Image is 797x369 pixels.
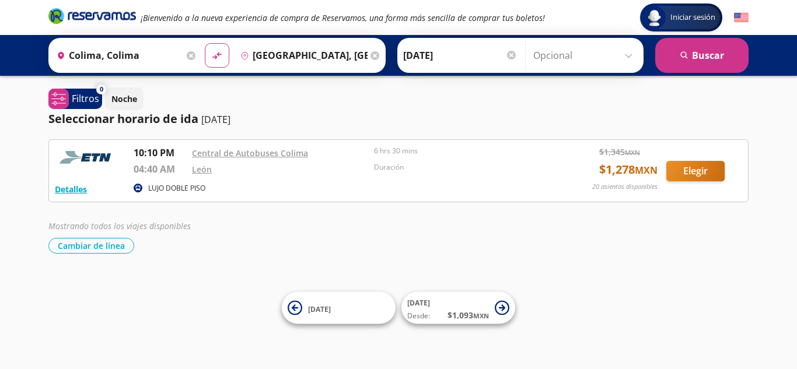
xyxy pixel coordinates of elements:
[148,183,205,194] p: LUJO DOBLE PISO
[448,309,489,321] span: $ 1,093
[201,113,230,126] p: [DATE]
[282,292,396,324] button: [DATE]
[141,12,545,23] em: ¡Bienvenido a la nueva experiencia de compra de Reservamos, una forma más sencilla de comprar tus...
[192,164,212,175] a: León
[111,93,137,105] p: Noche
[592,182,658,192] p: 20 asientos disponibles
[655,38,749,73] button: Buscar
[666,161,725,181] button: Elegir
[52,41,184,70] input: Buscar Origen
[403,41,518,70] input: Elegir Fecha
[308,304,331,314] span: [DATE]
[533,41,638,70] input: Opcional
[55,146,119,169] img: RESERVAMOS
[635,164,658,177] small: MXN
[134,146,186,160] p: 10:10 PM
[48,7,136,28] a: Brand Logo
[48,110,198,128] p: Seleccionar horario de ida
[48,89,102,109] button: 0Filtros
[72,92,99,106] p: Filtros
[666,12,720,23] span: Iniciar sesión
[401,292,515,324] button: [DATE]Desde:$1,093MXN
[105,87,144,110] button: Noche
[473,311,489,320] small: MXN
[236,41,368,70] input: Buscar Destino
[599,161,658,178] span: $ 1,278
[407,311,430,321] span: Desde:
[407,298,430,308] span: [DATE]
[625,148,640,157] small: MXN
[734,10,749,25] button: English
[55,183,87,195] button: Detalles
[48,220,191,231] em: Mostrando todos los viajes disponibles
[48,238,134,254] button: Cambiar de línea
[48,7,136,24] i: Brand Logo
[192,147,308,159] a: Central de Autobuses Colima
[134,162,186,176] p: 04:40 AM
[374,146,550,156] p: 6 hrs 30 mins
[374,162,550,173] p: Duración
[599,146,640,158] span: $ 1,345
[100,85,103,94] span: 0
